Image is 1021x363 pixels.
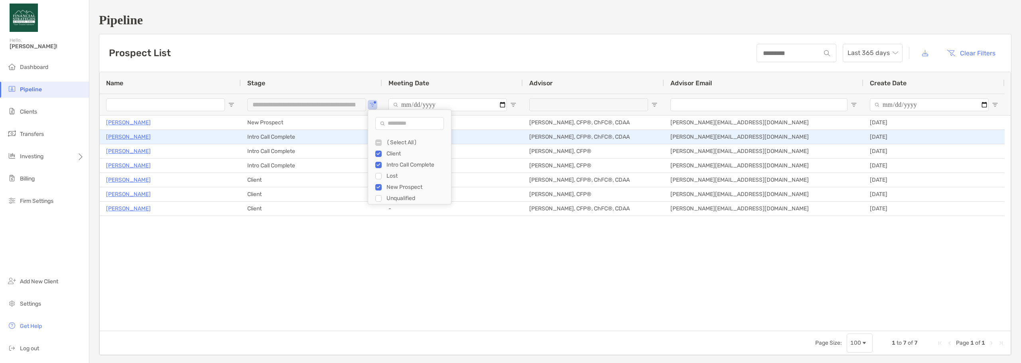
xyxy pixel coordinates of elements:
span: to [897,339,902,346]
span: Name [106,79,123,87]
div: (Select All) [386,139,446,146]
input: Create Date Filter Input [870,98,989,111]
img: billing icon [7,173,17,183]
span: [PERSON_NAME]! [10,43,84,50]
span: Page [956,339,969,346]
div: New Prospect [241,116,382,130]
div: [DATE] [863,187,1005,201]
div: Client [241,173,382,187]
img: logout icon [7,343,17,353]
div: [PERSON_NAME], CFP®, ChFC®, CDAA [523,173,664,187]
span: Stage [247,79,265,87]
span: Get Help [20,323,42,330]
a: [PERSON_NAME] [106,146,151,156]
span: Dashboard [20,64,48,71]
input: Advisor Email Filter Input [670,98,848,111]
div: [DATE] 12:00 am [382,159,523,173]
div: Last Page [998,340,1004,346]
a: [PERSON_NAME] [106,204,151,214]
div: Unqualified [386,195,446,202]
div: [DATE] 12:00 pm [382,116,523,130]
div: [PERSON_NAME], CFP®, ChFC®, CDAA [523,130,664,144]
div: Previous Page [946,340,953,346]
div: Intro Call Complete [386,161,446,168]
img: dashboard icon [7,62,17,71]
div: Client [241,187,382,201]
img: transfers icon [7,129,17,138]
div: Column Filter [368,110,451,204]
span: 1 [892,339,895,346]
div: [PERSON_NAME][EMAIL_ADDRESS][DOMAIN_NAME] [664,130,863,144]
div: [DATE] 10:00 am [382,173,523,187]
div: Intro Call Complete [241,144,382,158]
span: Settings [20,300,41,307]
span: 1 [982,339,985,346]
img: input icon [824,50,830,56]
span: 1 [970,339,974,346]
div: Client [386,150,446,157]
div: [PERSON_NAME][EMAIL_ADDRESS][DOMAIN_NAME] [664,202,863,216]
div: [PERSON_NAME][EMAIL_ADDRESS][DOMAIN_NAME] [664,173,863,187]
div: [DATE] 12:00 am [382,187,523,201]
div: [PERSON_NAME], CFP® [523,187,664,201]
img: firm-settings icon [7,196,17,205]
button: Open Filter Menu [651,102,658,108]
img: Zoe Logo [10,3,38,32]
input: Name Filter Input [106,98,225,111]
span: of [975,339,980,346]
div: Client [241,202,382,216]
div: [DATE] [863,173,1005,187]
input: Search filter values [375,117,444,130]
div: [DATE] [863,116,1005,130]
h3: Prospect List [109,47,171,59]
div: [PERSON_NAME][EMAIL_ADDRESS][DOMAIN_NAME] [664,116,863,130]
button: Open Filter Menu [510,102,516,108]
div: [DATE] [863,130,1005,144]
span: Meeting Date [388,79,429,87]
div: Intro Call Complete [241,130,382,144]
h1: Pipeline [99,13,1011,27]
input: Meeting Date Filter Input [388,98,507,111]
a: [PERSON_NAME] [106,175,151,185]
button: Open Filter Menu [228,102,235,108]
div: [PERSON_NAME], CFP® [523,144,664,158]
div: - [382,202,523,216]
div: Page Size: [815,339,842,346]
div: [PERSON_NAME], CFP® [523,159,664,173]
span: Billing [20,175,35,182]
img: settings icon [7,298,17,308]
span: 7 [914,339,918,346]
div: [DATE] [863,144,1005,158]
a: [PERSON_NAME] [106,132,151,142]
div: Intro Call Complete [241,159,382,173]
div: [PERSON_NAME][EMAIL_ADDRESS][DOMAIN_NAME] [664,159,863,173]
span: Pipeline [20,86,42,93]
div: Lost [386,173,446,179]
img: investing icon [7,151,17,161]
span: Transfers [20,131,44,137]
a: [PERSON_NAME] [106,189,151,199]
div: [DATE] 12:00 am [382,130,523,144]
img: add_new_client icon [7,276,17,286]
a: [PERSON_NAME] [106,161,151,171]
div: Next Page [988,340,995,346]
span: Log out [20,345,39,352]
button: Open Filter Menu [851,102,857,108]
div: [PERSON_NAME], CFP®, ChFC®, CDAA [523,116,664,130]
div: 100 [850,339,861,346]
div: [DATE] [863,159,1005,173]
div: [DATE] [863,202,1005,216]
div: [PERSON_NAME][EMAIL_ADDRESS][DOMAIN_NAME] [664,187,863,201]
span: Create Date [870,79,907,87]
span: Advisor Email [670,79,712,87]
span: Add New Client [20,278,58,285]
span: of [908,339,913,346]
span: Firm Settings [20,198,53,204]
div: Page Size [847,334,873,353]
